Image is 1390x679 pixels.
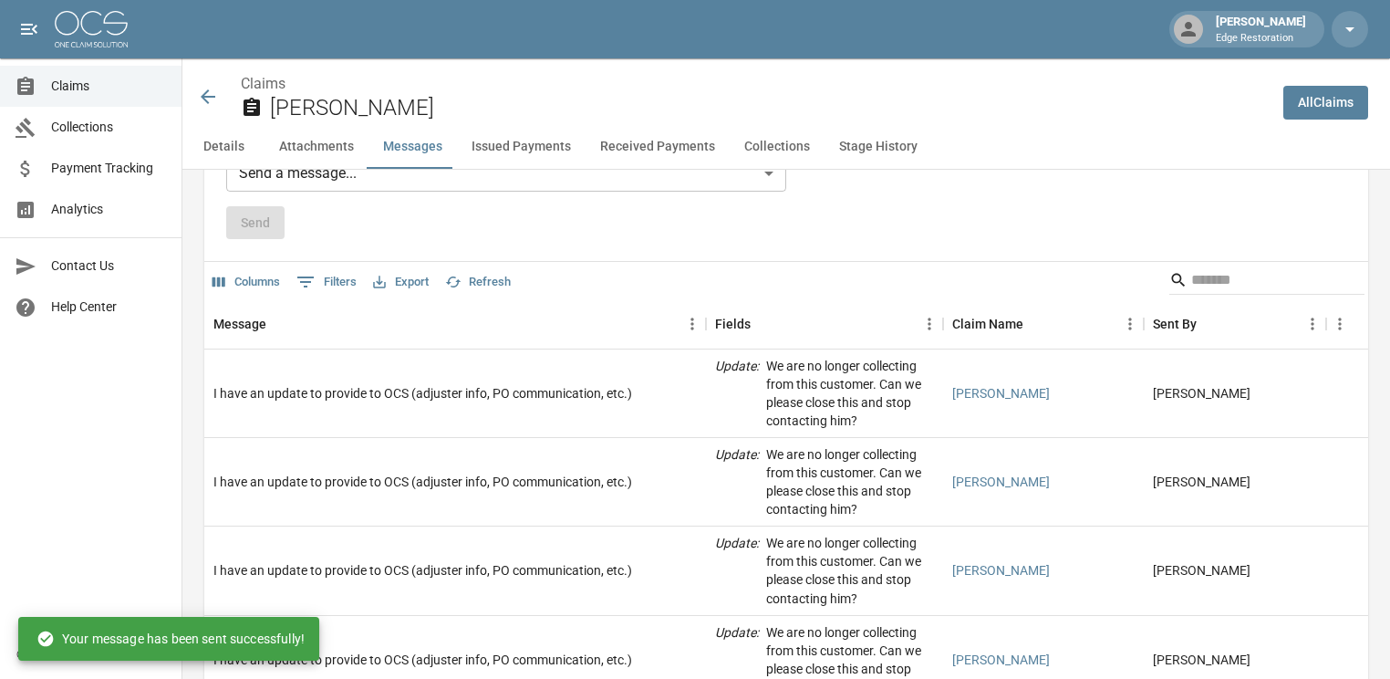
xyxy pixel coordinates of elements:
[706,298,943,350] div: Fields
[679,310,706,338] button: Menu
[213,651,632,669] div: I have an update to provide to OCS (adjuster info, PO communication, etc.)
[266,311,292,337] button: Sort
[952,298,1023,350] div: Claim Name
[51,256,167,276] span: Contact Us
[715,357,759,430] p: Update :
[943,298,1144,350] div: Claim Name
[51,159,167,178] span: Payment Tracking
[368,268,433,297] button: Export
[715,534,759,607] p: Update :
[1153,473,1250,491] div: Chelsie Akers
[1023,311,1049,337] button: Sort
[715,298,751,350] div: Fields
[1153,384,1250,402] div: Chelsie Akers
[1197,311,1222,337] button: Sort
[766,357,934,430] p: We are no longer collecting from this customer. Can we please close this and stop contacting him?
[51,118,167,137] span: Collections
[441,268,515,297] button: Refresh
[182,125,1390,169] div: anchor tabs
[825,125,932,169] button: Stage History
[1299,310,1326,338] button: Menu
[1153,298,1197,350] div: Sent By
[1169,266,1364,298] div: Search
[1326,310,1354,338] button: Menu
[213,561,632,580] div: I have an update to provide to OCS (adjuster info, PO communication, etc.)
[241,75,285,92] a: Claims
[766,445,934,518] p: We are no longer collecting from this customer. Can we please close this and stop contacting him?
[952,384,1050,402] a: [PERSON_NAME]
[1116,310,1144,338] button: Menu
[715,445,759,518] p: Update :
[1283,86,1368,120] a: AllClaims
[270,95,1269,121] h2: [PERSON_NAME]
[213,384,632,402] div: I have an update to provide to OCS (adjuster info, PO communication, etc.)
[457,125,586,169] button: Issued Payments
[226,155,786,192] div: Send a message...
[51,298,167,317] span: Help Center
[368,125,457,169] button: Messages
[51,77,167,96] span: Claims
[952,651,1050,669] a: [PERSON_NAME]
[265,125,368,169] button: Attachments
[36,622,305,655] div: Your message has been sent successfully!
[1208,13,1313,46] div: [PERSON_NAME]
[916,310,943,338] button: Menu
[51,200,167,219] span: Analytics
[1153,651,1250,669] div: Chelsie Akers
[213,473,632,491] div: I have an update to provide to OCS (adjuster info, PO communication, etc.)
[766,534,934,607] p: We are no longer collecting from this customer. Can we please close this and stop contacting him?
[208,268,285,297] button: Select columns
[1153,561,1250,580] div: Chelsie Akers
[204,298,706,350] div: Message
[751,311,776,337] button: Sort
[1216,31,1306,47] p: Edge Restoration
[952,561,1050,580] a: [PERSON_NAME]
[11,11,47,47] button: open drawer
[241,73,1269,95] nav: breadcrumb
[213,298,266,350] div: Message
[1144,298,1326,350] div: Sent By
[586,125,730,169] button: Received Payments
[16,645,165,663] div: © 2025 One Claim Solution
[952,473,1050,491] a: [PERSON_NAME]
[55,11,128,47] img: ocs-logo-white-transparent.png
[730,125,825,169] button: Collections
[292,267,361,297] button: Show filters
[182,125,265,169] button: Details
